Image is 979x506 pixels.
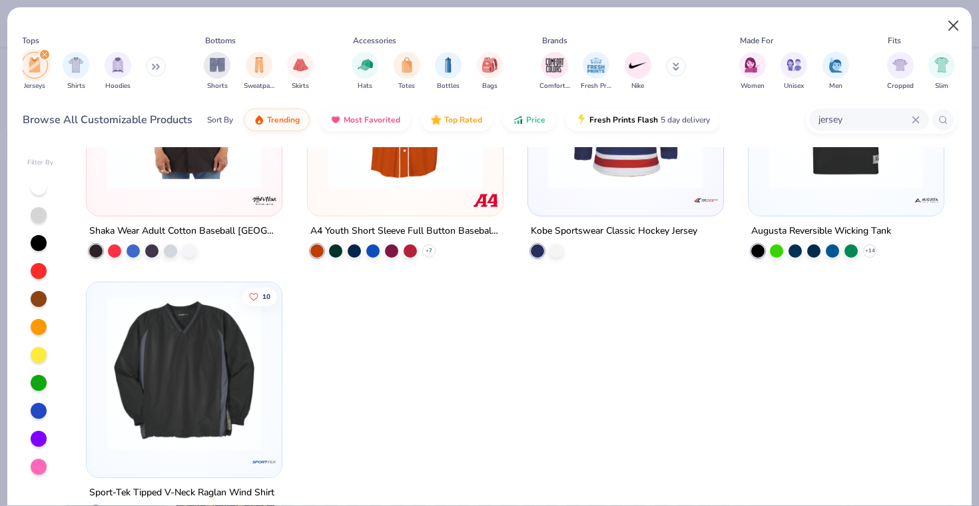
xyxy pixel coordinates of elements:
[330,115,341,125] img: most_fav.gif
[67,81,85,91] span: Shirts
[444,115,482,125] span: Top Rated
[781,52,807,91] div: filter for Unisex
[244,109,310,131] button: Trending
[287,52,314,91] button: filter button
[628,55,648,75] img: Nike Image
[892,57,908,73] img: Cropped Image
[292,81,309,91] span: Skirts
[887,81,914,91] span: Cropped
[207,114,233,126] div: Sort By
[934,57,949,73] img: Slim Image
[888,35,901,47] div: Fits
[254,115,264,125] img: trending.gif
[784,81,804,91] span: Unisex
[358,57,373,73] img: Hats Image
[252,449,278,475] img: Sport-Tek logo
[394,52,420,91] button: filter button
[207,81,228,91] span: Shorts
[745,57,760,73] img: Women Image
[398,81,415,91] span: Totes
[105,52,131,91] div: filter for Hoodies
[244,81,274,91] span: Sweatpants
[526,115,545,125] span: Price
[89,485,274,501] div: Sport-Tek Tipped V-Neck Raglan Wind Shirt
[477,52,503,91] button: filter button
[751,223,891,240] div: Augusta Reversible Wicking Tank
[23,112,192,128] div: Browse All Customizable Products
[822,52,849,91] button: filter button
[27,158,54,168] div: Filter By
[586,55,606,75] img: Fresh Prints Image
[581,52,611,91] div: filter for Fresh Prints
[204,52,230,91] button: filter button
[865,247,875,255] span: + 14
[426,247,432,255] span: + 7
[472,187,499,214] img: A4 logo
[204,52,230,91] div: filter for Shorts
[739,52,766,91] button: filter button
[69,57,84,73] img: Shirts Image
[105,52,131,91] button: filter button
[352,52,378,91] div: filter for Hats
[21,52,48,91] div: filter for Jerseys
[100,295,268,450] img: b0ca8c2d-52c5-4bfb-9741-d3e66161185d
[242,287,277,306] button: Like
[477,52,503,91] div: filter for Bags
[503,109,555,131] button: Price
[435,52,462,91] div: filter for Bottles
[244,52,274,91] div: filter for Sweatpants
[576,115,587,125] img: flash.gif
[344,115,400,125] span: Most Favorited
[27,57,42,73] img: Jerseys Image
[817,112,912,127] input: Try "T-Shirt"
[781,52,807,91] button: filter button
[631,81,644,91] span: Nike
[589,115,658,125] span: Fresh Prints Flash
[320,109,410,131] button: Most Favorited
[787,57,802,73] img: Unisex Image
[566,109,720,131] button: Fresh Prints Flash5 day delivery
[539,52,570,91] div: filter for Comfort Colors
[358,81,372,91] span: Hats
[482,81,497,91] span: Bags
[21,52,48,91] button: filter button
[887,52,914,91] button: filter button
[581,52,611,91] button: filter button
[244,52,274,91] button: filter button
[63,52,89,91] div: filter for Shirts
[421,109,492,131] button: Top Rated
[581,81,611,91] span: Fresh Prints
[63,52,89,91] button: filter button
[111,57,125,73] img: Hoodies Image
[941,13,966,39] button: Close
[394,52,420,91] div: filter for Totes
[252,57,266,73] img: Sweatpants Image
[287,52,314,91] div: filter for Skirts
[625,52,651,91] div: filter for Nike
[293,57,308,73] img: Skirts Image
[205,35,236,47] div: Bottoms
[741,81,765,91] span: Women
[105,81,131,91] span: Hoodies
[539,52,570,91] button: filter button
[625,52,651,91] button: filter button
[539,81,570,91] span: Comfort Colors
[310,223,500,240] div: A4 Youth Short Sleeve Full Button Baseball Jersey
[935,81,948,91] span: Slim
[887,52,914,91] div: filter for Cropped
[739,52,766,91] div: filter for Women
[262,293,270,300] span: 10
[353,35,396,47] div: Accessories
[431,115,442,125] img: TopRated.gif
[542,35,567,47] div: Brands
[267,115,300,125] span: Trending
[545,55,565,75] img: Comfort Colors Image
[693,187,719,214] img: Kobe Sportswear logo
[822,52,849,91] div: filter for Men
[400,57,414,73] img: Totes Image
[828,57,843,73] img: Men Image
[435,52,462,91] button: filter button
[437,81,460,91] span: Bottles
[352,52,378,91] button: filter button
[252,187,278,214] img: Shaka Wear logo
